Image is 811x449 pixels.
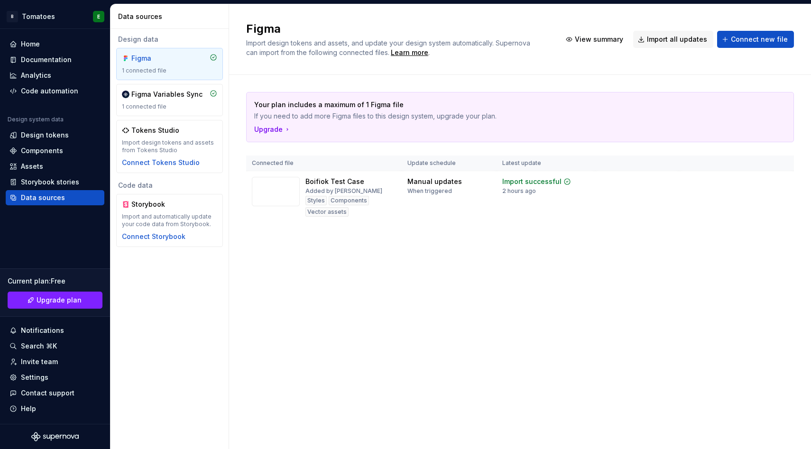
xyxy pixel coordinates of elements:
a: StorybookImport and automatically update your code data from Storybook.Connect Storybook [116,194,223,247]
button: View summary [561,31,629,48]
div: Storybook [131,200,177,209]
p: If you need to add more Figma files to this design system, upgrade your plan. [254,111,719,121]
div: 1 connected file [122,67,217,74]
a: Code automation [6,83,104,99]
div: Components [329,196,369,205]
div: Vector assets [305,207,349,217]
div: Design tokens [21,130,69,140]
button: Contact support [6,385,104,401]
div: Data sources [21,193,65,202]
div: Components [21,146,63,156]
button: Search ⌘K [6,339,104,354]
button: Notifications [6,323,104,338]
h2: Figma [246,21,550,37]
th: Connected file [246,156,402,171]
div: Boifiok Test Case [305,177,364,186]
span: Upgrade plan [37,295,82,305]
button: Upgrade plan [8,292,102,309]
div: Import successful [502,177,562,186]
div: Design data [116,35,223,44]
div: 1 connected file [122,103,217,110]
div: Code automation [21,86,78,96]
div: Contact support [21,388,74,398]
p: Your plan includes a maximum of 1 Figma file [254,100,719,110]
div: Assets [21,162,43,171]
button: Import all updates [633,31,713,48]
button: Help [6,401,104,416]
span: . [389,49,430,56]
a: Invite team [6,354,104,369]
button: Connect Tokens Studio [122,158,200,167]
div: When triggered [407,187,452,195]
div: Added by [PERSON_NAME] [305,187,382,195]
a: Design tokens [6,128,104,143]
a: Analytics [6,68,104,83]
span: View summary [575,35,623,44]
a: Data sources [6,190,104,205]
a: Figma Variables Sync1 connected file [116,84,223,116]
button: BTomatoesE [2,6,108,27]
div: Figma Variables Sync [131,90,203,99]
div: B [7,11,18,22]
div: Import design tokens and assets from Tokens Studio [122,139,217,154]
a: Documentation [6,52,104,67]
button: Connect Storybook [122,232,185,241]
div: Documentation [21,55,72,64]
a: Figma1 connected file [116,48,223,80]
th: Latest update [497,156,595,171]
div: Figma [131,54,177,63]
div: Tomatoes [22,12,55,21]
div: Analytics [21,71,51,80]
a: Components [6,143,104,158]
div: Import and automatically update your code data from Storybook. [122,213,217,228]
a: Settings [6,370,104,385]
svg: Supernova Logo [31,432,79,441]
a: Assets [6,159,104,174]
div: Help [21,404,36,413]
span: Connect new file [731,35,788,44]
div: Home [21,39,40,49]
div: E [97,13,100,20]
div: Styles [305,196,327,205]
th: Update schedule [402,156,497,171]
span: Import all updates [647,35,707,44]
div: Data sources [118,12,225,21]
button: Upgrade [254,125,291,134]
div: Design system data [8,116,64,123]
div: Storybook stories [21,177,79,187]
div: Notifications [21,326,64,335]
a: Tokens StudioImport design tokens and assets from Tokens StudioConnect Tokens Studio [116,120,223,173]
a: Home [6,37,104,52]
div: Invite team [21,357,58,367]
span: Import design tokens and assets, and update your design system automatically. Supernova can impor... [246,39,532,56]
a: Storybook stories [6,174,104,190]
div: Manual updates [407,177,462,186]
div: 2 hours ago [502,187,536,195]
button: Connect new file [717,31,794,48]
div: Search ⌘K [21,341,57,351]
a: Learn more [391,48,428,57]
div: Tokens Studio [131,126,179,135]
div: Code data [116,181,223,190]
div: Current plan : Free [8,276,102,286]
div: Settings [21,373,48,382]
